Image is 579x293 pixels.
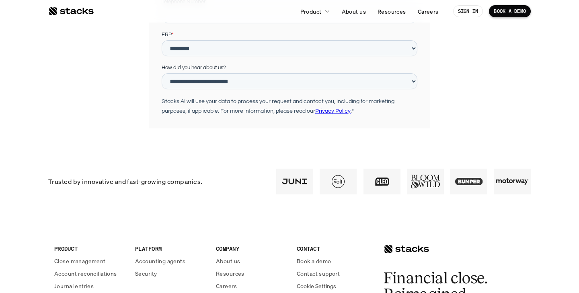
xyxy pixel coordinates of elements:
[54,282,94,290] p: Journal entries
[378,7,406,16] p: Resources
[297,282,336,290] span: Cookie Settings
[54,244,125,253] p: PRODUCT
[54,269,117,278] p: Account reconciliations
[342,7,366,16] p: About us
[135,244,206,253] p: PLATFORM
[216,244,287,253] p: COMPANY
[216,257,287,265] a: About us
[489,5,531,17] a: BOOK A DEMO
[48,176,260,188] p: Trusted by innovative and fast-growing companies.
[54,282,125,290] a: Journal entries
[216,269,287,278] a: Resources
[135,257,206,265] a: Accounting agents
[458,8,478,14] p: SIGN IN
[54,257,125,265] a: Close management
[135,269,157,278] p: Security
[494,8,526,14] p: BOOK A DEMO
[297,257,368,265] a: Book a demo
[418,7,439,16] p: Careers
[297,269,340,278] p: Contact support
[337,4,371,19] a: About us
[297,282,336,290] button: Cookie Trigger
[54,257,106,265] p: Close management
[135,269,206,278] a: Security
[216,282,237,290] p: Careers
[453,5,483,17] a: SIGN IN
[297,269,368,278] a: Contact support
[373,4,411,19] a: Resources
[297,244,368,253] p: CONTACT
[297,257,331,265] p: Book a demo
[54,269,125,278] a: Account reconciliations
[216,269,244,278] p: Resources
[300,7,322,16] p: Product
[216,282,287,290] a: Careers
[135,257,185,265] p: Accounting agents
[413,4,443,19] a: Careers
[216,257,240,265] p: About us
